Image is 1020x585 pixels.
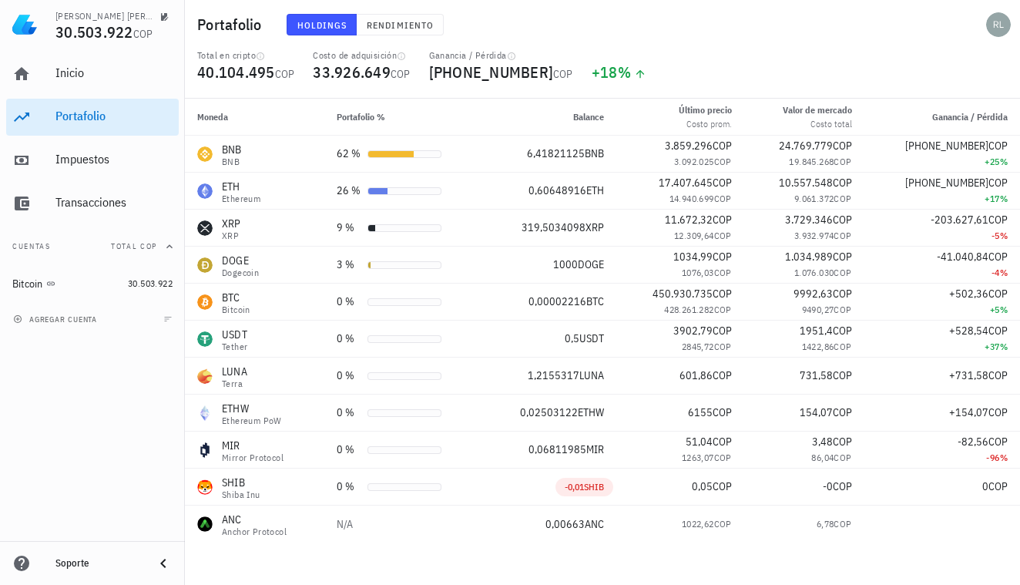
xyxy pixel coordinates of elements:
span: -82,56 [958,435,988,449]
span: COP [988,213,1008,227]
span: 9490,27 [802,304,834,315]
span: 1076,03 [682,267,714,278]
div: 0 % [337,294,361,310]
span: COP [714,193,732,204]
span: Rendimiento [366,19,434,31]
div: Impuestos [55,152,173,166]
a: Inicio [6,55,179,92]
div: SHIB-icon [197,479,213,495]
h1: Portafolio [197,12,268,37]
span: Balance [573,111,604,123]
div: Último precio [679,103,732,117]
div: XRP [222,216,241,231]
span: COP [714,304,732,315]
th: Balance: Sin ordenar. Pulse para ordenar de forma ascendente. [483,99,616,136]
span: COP [275,67,295,81]
a: Portafolio [6,99,179,136]
span: 601,86 [679,368,713,382]
span: 154,07 [800,405,833,419]
span: 3902,79 [673,324,713,338]
span: 0,02503122 [520,405,578,419]
span: MIR [586,442,604,456]
div: +18 [592,65,646,80]
span: COP [834,452,851,463]
span: 9992,63 [794,287,833,301]
span: % [1000,156,1008,167]
span: % [1000,304,1008,315]
span: 10.557.548 [779,176,833,190]
span: Ganancia / Pérdida [932,111,1008,123]
th: Ganancia / Pérdida: Sin ordenar. Pulse para ordenar de forma ascendente. [864,99,1020,136]
span: Portafolio % [337,111,385,123]
div: XRP-icon [197,220,213,236]
a: Transacciones [6,185,179,222]
span: COP [714,452,732,463]
span: Total COP [111,241,157,251]
span: 731,58 [800,368,833,382]
div: Ganancia / Pérdida [429,49,573,62]
div: 0 % [337,479,361,495]
span: 24.769.779 [779,139,833,153]
span: COP [834,156,851,167]
span: COP [988,139,1008,153]
span: 1.034.989 [785,250,833,264]
span: +731,58 [949,368,988,382]
th: Portafolio %: Sin ordenar. Pulse para ordenar de forma ascendente. [324,99,483,136]
span: 1.076.030 [794,267,834,278]
span: % [1000,341,1008,352]
div: SHIB [222,475,260,490]
span: 0,60648916 [528,183,586,197]
span: COP [834,267,851,278]
span: 11.672,32 [665,213,713,227]
div: ETH [222,179,260,194]
button: CuentasTotal COP [6,228,179,265]
span: % [1000,230,1008,241]
span: 40.104.495 [197,62,275,82]
span: COP [988,287,1008,301]
span: COP [713,213,732,227]
span: COP [833,213,852,227]
span: BNB [585,146,604,160]
span: 6,41821125 [527,146,585,160]
span: 12.309,64 [674,230,714,241]
th: Moneda [185,99,324,136]
span: 1022,62 [682,518,714,530]
span: USDT [579,331,604,345]
span: DOGE [578,257,604,271]
div: ANC-icon [197,516,213,532]
span: -0 [823,479,833,493]
span: COP [713,139,732,153]
div: 0 % [337,368,361,384]
div: MIR-icon [197,442,213,458]
div: Mirror Protocol [222,453,284,462]
div: +5 [877,302,1008,318]
span: 0,06811985 [528,442,586,456]
span: COP [988,479,1008,493]
span: COP [988,405,1008,419]
span: 1951,4 [800,324,833,338]
span: 30.503.922 [128,277,173,289]
div: LUNA [222,364,247,379]
span: +154,07 [949,405,988,419]
span: % [1000,267,1008,278]
span: COP [713,250,732,264]
span: SHIB [584,481,604,493]
div: LUNA-icon [197,368,213,384]
div: -96 [877,450,1008,466]
span: 450.930.735 [653,287,713,301]
div: Shiba Inu [222,490,260,499]
span: COP [833,324,852,338]
span: COP [391,67,411,81]
div: Bitcoin [222,305,250,314]
div: 62 % [337,146,361,162]
button: agregar cuenta [9,311,104,327]
div: Inicio [55,66,173,80]
span: 0,00002216 [528,294,586,308]
div: BTC [222,290,250,305]
span: XRP [585,220,604,234]
div: [PERSON_NAME] [PERSON_NAME] [55,10,154,22]
span: 0 [982,479,988,493]
span: 17.407.645 [659,176,713,190]
div: MIR [222,438,284,453]
div: Ethereum PoW [222,416,282,425]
